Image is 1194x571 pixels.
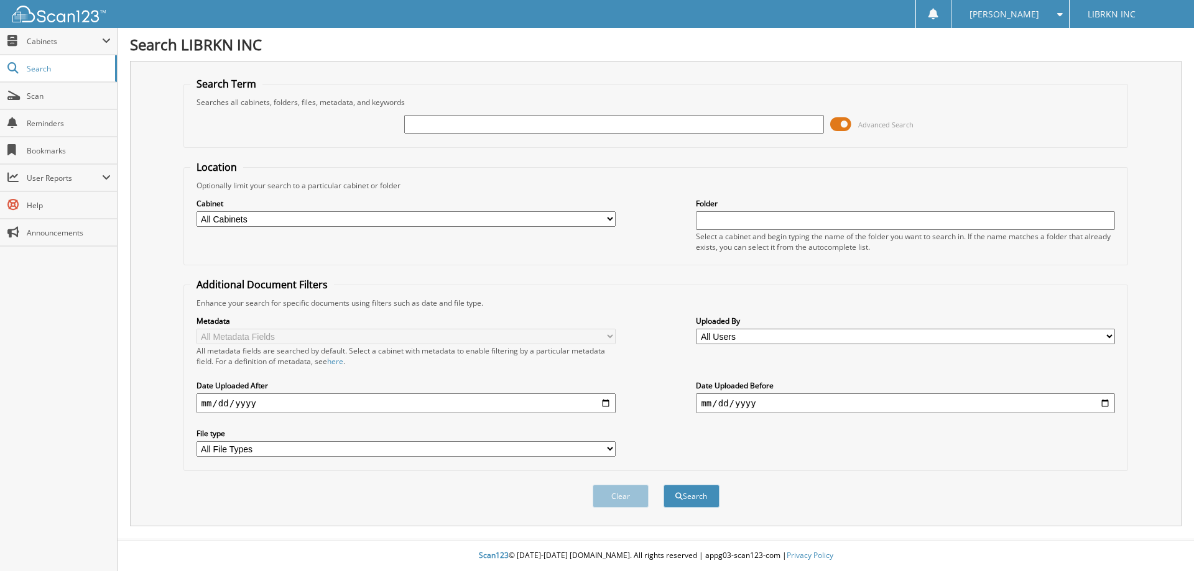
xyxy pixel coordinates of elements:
[696,198,1115,209] label: Folder
[190,77,262,91] legend: Search Term
[696,393,1115,413] input: end
[190,97,1122,107] div: Searches all cabinets, folders, files, metadata, and keywords
[197,380,616,391] label: Date Uploaded After
[27,200,111,211] span: Help
[858,120,914,129] span: Advanced Search
[593,485,649,508] button: Clear
[696,380,1115,391] label: Date Uploaded Before
[130,34,1182,55] h1: Search LIBRKN INC
[190,180,1122,191] div: Optionally limit your search to a particular cabinet or folder
[12,6,106,22] img: scan123-logo-white.svg
[27,145,111,156] span: Bookmarks
[197,393,616,413] input: start
[197,316,616,326] label: Metadata
[787,550,833,560] a: Privacy Policy
[190,160,243,174] legend: Location
[197,345,616,367] div: All metadata fields are searched by default. Select a cabinet with metadata to enable filtering b...
[197,428,616,439] label: File type
[970,11,1039,18] span: [PERSON_NAME]
[118,541,1194,571] div: © [DATE]-[DATE] [DOMAIN_NAME]. All rights reserved | appg03-scan123-com |
[27,227,111,238] span: Announcements
[696,316,1115,326] label: Uploaded By
[327,356,343,367] a: here
[27,118,111,129] span: Reminders
[664,485,720,508] button: Search
[696,231,1115,252] div: Select a cabinet and begin typing the name of the folder you want to search in. If the name match...
[190,278,334,291] legend: Additional Document Filters
[27,91,111,101] span: Scan
[27,63,109,74] span: Search
[197,198,616,209] label: Cabinet
[27,36,102,47] span: Cabinets
[479,550,509,560] span: Scan123
[27,173,102,183] span: User Reports
[190,298,1122,308] div: Enhance your search for specific documents using filters such as date and file type.
[1088,11,1136,18] span: LIBRKN INC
